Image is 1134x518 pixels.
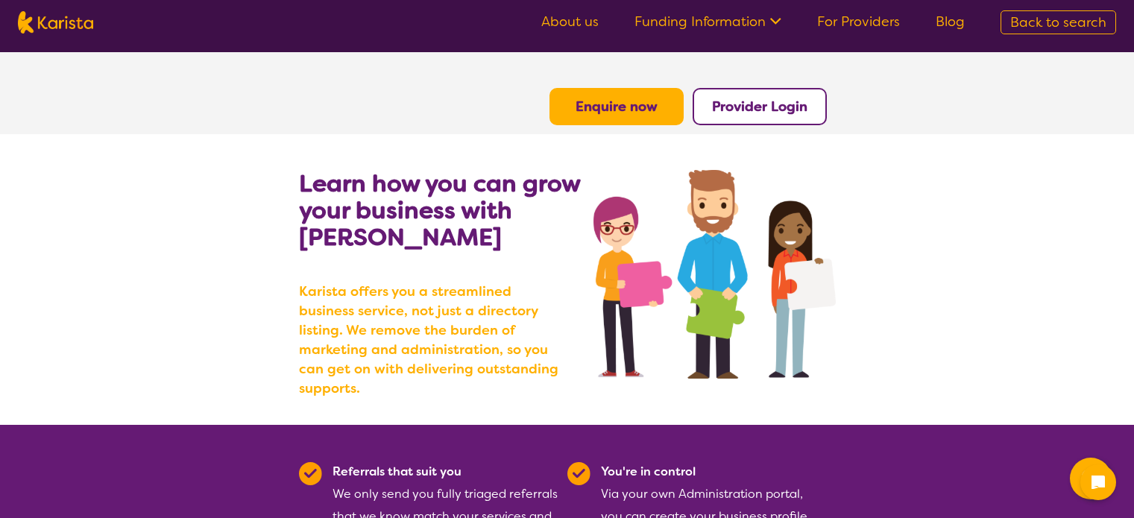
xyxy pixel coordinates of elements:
a: For Providers [817,13,900,31]
a: Funding Information [634,13,781,31]
button: Enquire now [549,88,684,125]
img: grow your business with Karista [593,170,835,379]
img: Tick [567,462,590,485]
img: Karista logo [18,11,93,34]
button: Channel Menu [1070,458,1112,499]
a: About us [541,13,599,31]
a: Back to search [1001,10,1116,34]
b: Referrals that suit you [333,464,462,479]
img: Tick [299,462,322,485]
button: Provider Login [693,88,827,125]
a: Provider Login [712,98,807,116]
a: Blog [936,13,965,31]
b: You're in control [601,464,696,479]
b: Learn how you can grow your business with [PERSON_NAME] [299,168,580,253]
b: Karista offers you a streamlined business service, not just a directory listing. We remove the bu... [299,282,567,398]
span: Back to search [1010,13,1106,31]
a: Enquire now [576,98,658,116]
